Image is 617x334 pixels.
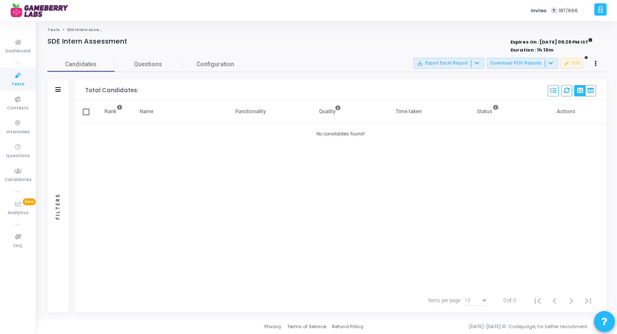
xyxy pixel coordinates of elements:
[23,198,36,205] span: New
[428,297,461,304] div: Items per page:
[465,298,488,304] mat-select: Items per page:
[417,60,423,66] mat-icon: save_alt
[8,210,29,217] span: Analytics
[551,8,557,14] span: T
[503,297,516,304] div: 0 of 0
[47,60,115,69] span: Candidates
[529,292,546,309] button: First page
[580,292,596,309] button: Last page
[7,105,29,112] span: Contests
[546,292,563,309] button: Previous page
[264,323,281,330] a: Privacy
[54,160,62,252] div: Filters
[531,7,548,14] label: Invites:
[559,7,578,14] span: 187/666
[363,323,607,330] div: [DATE]-[DATE] © Codejudge, for better recruitment.
[332,323,363,330] a: Refund Policy
[211,100,290,124] th: Functionality
[287,323,326,330] a: Terms of Service
[96,100,131,124] th: Rank
[10,2,73,19] img: logo
[140,107,154,116] div: Name
[196,60,234,69] span: Configuration
[11,81,24,88] span: Tests
[47,27,607,33] nav: breadcrumb
[6,153,30,160] span: Questions
[47,37,127,46] h4: SDE Intern Assessment
[115,60,182,69] span: Questions
[75,130,607,137] div: No candidates found!
[396,107,422,116] div: Time taken
[465,298,471,303] span: 15
[5,176,31,184] span: Candidates
[5,48,31,55] span: Dashboard
[563,292,580,309] button: Next page
[436,21,613,290] iframe: Chat
[85,87,138,94] div: Total Candidates:
[290,100,369,124] th: Quality
[13,243,22,250] span: FAQ
[413,58,484,69] button: Export Excel Report
[6,129,30,136] span: Interviews
[47,27,60,32] a: Tests
[67,27,115,32] span: SDE Intern Assessment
